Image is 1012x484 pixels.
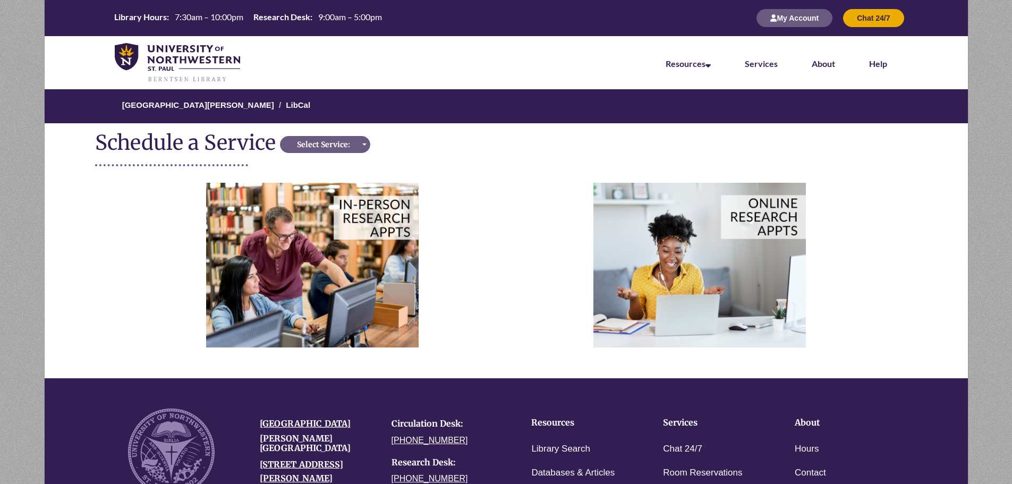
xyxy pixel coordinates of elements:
[110,11,386,25] a: Hours Today
[392,436,468,445] a: [PHONE_NUMBER]
[392,419,507,429] h4: Circulation Desk:
[663,418,762,428] h4: Services
[843,13,904,22] a: Chat 24/7
[260,434,376,453] h4: [PERSON_NAME][GEOGRAPHIC_DATA]
[795,418,894,428] h4: About
[280,136,370,153] button: Select Service:
[392,458,507,468] h4: Research Desk:
[206,183,419,347] img: In person Appointments
[95,131,280,154] div: Schedule a Service
[663,441,702,457] a: Chat 24/7
[663,465,742,481] a: Room Reservations
[392,474,468,483] a: [PHONE_NUMBER]
[843,9,904,27] button: Chat 24/7
[110,11,386,24] table: Hours Today
[795,441,819,457] a: Hours
[795,465,826,481] a: Contact
[531,418,630,428] h4: Resources
[812,58,835,69] a: About
[745,58,778,69] a: Services
[756,9,832,27] button: My Account
[175,12,243,22] span: 7:30am – 10:00pm
[318,12,382,22] span: 9:00am – 5:00pm
[531,441,590,457] a: Library Search
[110,11,171,23] th: Library Hours:
[115,43,241,83] img: UNWSP Library Logo
[21,89,991,123] nav: Breadcrumb
[249,11,314,23] th: Research Desk:
[531,465,615,481] a: Databases & Articles
[869,58,887,69] a: Help
[286,100,310,109] a: LibCal
[593,183,806,347] img: Online Appointments
[260,418,351,429] a: [GEOGRAPHIC_DATA]
[122,100,274,109] a: [GEOGRAPHIC_DATA][PERSON_NAME]
[666,58,711,69] a: Resources
[756,13,832,22] a: My Account
[283,139,364,150] div: Select Service:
